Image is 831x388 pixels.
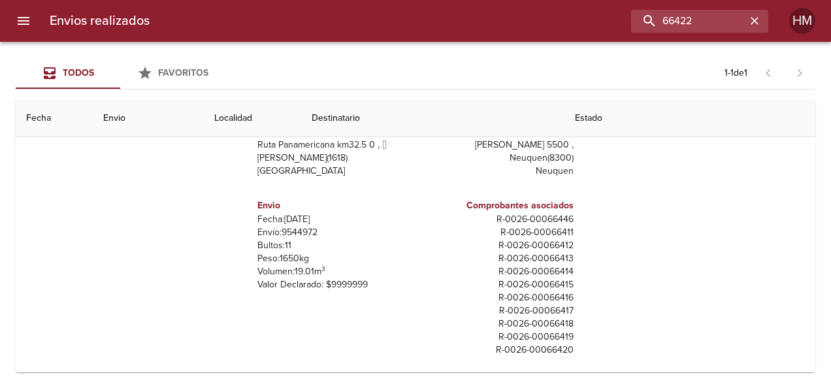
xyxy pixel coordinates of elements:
p: Valor Declarado: $ 9999999 [257,278,410,291]
p: R - 0026 - 00066411 [421,226,574,239]
span: Pagina anterior [753,66,784,79]
p: Fecha: [DATE] [257,213,410,226]
p: R - 0026 - 00066419 [421,331,574,344]
span: Todos [63,67,94,78]
p: R - 0026 - 00066415 [421,278,574,291]
p: Envío: 9544972 [257,226,410,239]
span: Favoritos [158,67,208,78]
p: R - 0026 - 00066413 [421,252,574,265]
h6: Envios realizados [50,10,150,31]
p: Neuquen ( 8300 ) [421,152,574,165]
button: menu [8,5,39,37]
p: Ruta Panamericana km32.5 0 ,   [257,138,410,152]
p: R - 0026 - 00066416 [421,291,574,304]
p: [PERSON_NAME] ( 1618 ) [257,152,410,165]
th: Fecha [16,100,93,137]
th: Envio [93,100,204,137]
p: R - 0026 - 00066414 [421,265,574,278]
p: Peso: 1650 kg [257,252,410,265]
p: [PERSON_NAME] 5500 , [421,138,574,152]
p: R - 0026 - 00066446 [421,213,574,226]
div: Tabs Envios [16,57,225,89]
span: Pagina siguiente [784,57,815,89]
p: [GEOGRAPHIC_DATA] [257,165,410,178]
th: Estado [564,100,815,137]
p: R - 0026 - 00066417 [421,304,574,317]
sup: 3 [321,265,325,273]
p: R - 0026 - 00066420 [421,344,574,357]
p: R - 0026 - 00066418 [421,317,574,331]
p: R - 0026 - 00066412 [421,239,574,252]
h6: Comprobantes asociados [421,199,574,213]
p: Bultos: 11 [257,239,410,252]
input: buscar [631,10,746,33]
p: 1 - 1 de 1 [725,67,747,80]
th: Localidad [204,100,301,137]
h6: Envio [257,199,410,213]
th: Destinatario [301,100,564,137]
p: Neuquen [421,165,574,178]
div: Abrir información de usuario [789,8,815,34]
div: HM [789,8,815,34]
p: Volumen: 19.01 m [257,265,410,278]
